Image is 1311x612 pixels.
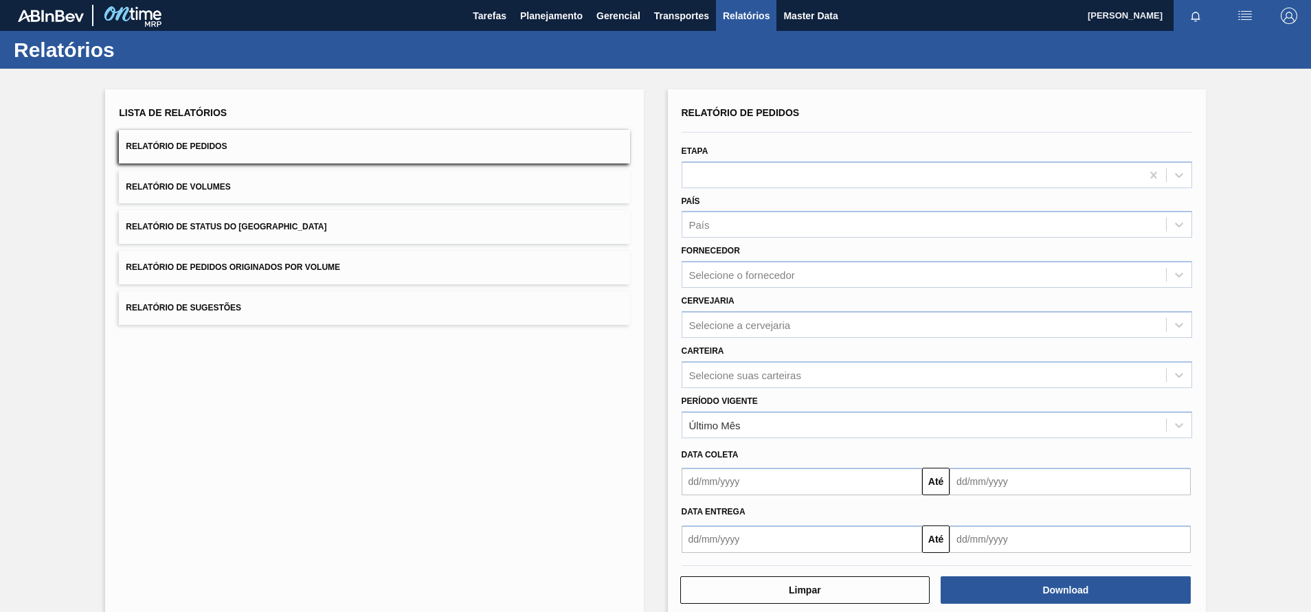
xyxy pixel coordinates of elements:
[680,576,930,604] button: Limpar
[682,450,739,460] span: Data coleta
[126,262,340,272] span: Relatório de Pedidos Originados por Volume
[682,507,746,517] span: Data entrega
[1281,8,1297,24] img: Logout
[119,251,629,284] button: Relatório de Pedidos Originados por Volume
[473,8,506,24] span: Tarefas
[682,196,700,206] label: País
[689,419,741,431] div: Último Mês
[682,525,923,553] input: dd/mm/yyyy
[689,269,795,281] div: Selecione o fornecedor
[682,346,724,356] label: Carteira
[18,10,84,22] img: TNhmsLtSVTkK8tSr43FrP2fwEKptu5GPRR3wAAAABJRU5ErkJggg==
[689,369,801,381] div: Selecione suas carteiras
[126,222,326,231] span: Relatório de Status do [GEOGRAPHIC_DATA]
[682,146,708,156] label: Etapa
[119,210,629,244] button: Relatório de Status do [GEOGRAPHIC_DATA]
[922,525,950,553] button: Até
[783,8,838,24] span: Master Data
[950,468,1191,495] input: dd/mm/yyyy
[126,141,227,151] span: Relatório de Pedidos
[723,8,770,24] span: Relatórios
[689,319,791,330] div: Selecione a cervejaria
[119,130,629,163] button: Relatório de Pedidos
[950,525,1191,553] input: dd/mm/yyyy
[596,8,640,24] span: Gerencial
[654,8,709,24] span: Transportes
[520,8,583,24] span: Planejamento
[1237,8,1253,24] img: userActions
[119,170,629,204] button: Relatório de Volumes
[922,468,950,495] button: Até
[682,468,923,495] input: dd/mm/yyyy
[14,42,258,58] h1: Relatórios
[119,291,629,325] button: Relatório de Sugestões
[682,396,758,406] label: Período Vigente
[682,246,740,256] label: Fornecedor
[682,296,735,306] label: Cervejaria
[1174,6,1218,25] button: Notificações
[941,576,1191,604] button: Download
[119,107,227,118] span: Lista de Relatórios
[682,107,800,118] span: Relatório de Pedidos
[126,303,241,313] span: Relatório de Sugestões
[689,219,710,231] div: País
[126,182,230,192] span: Relatório de Volumes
